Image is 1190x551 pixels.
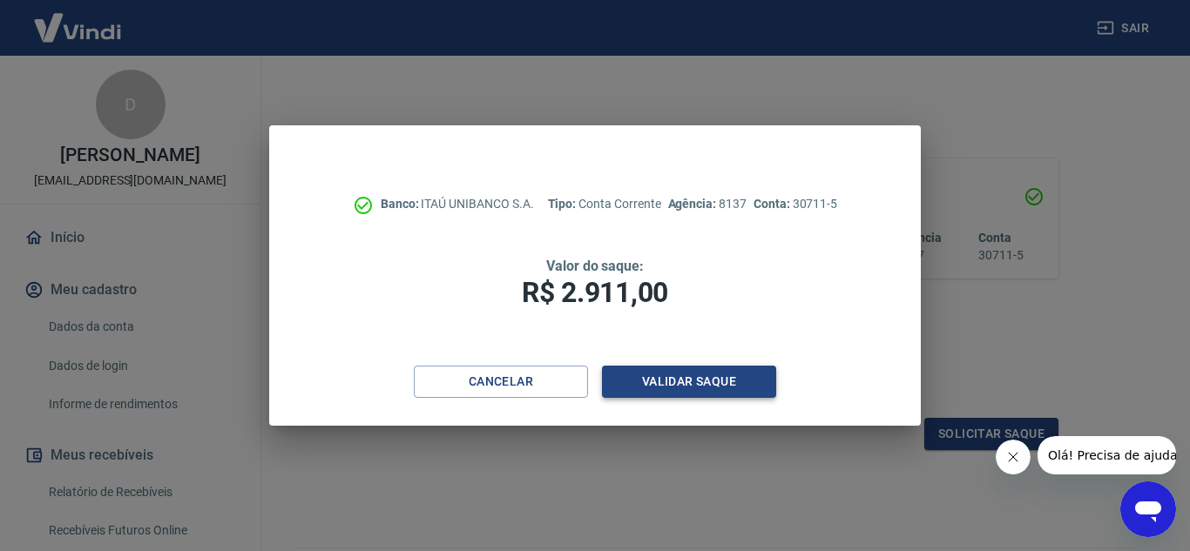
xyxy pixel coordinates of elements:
[381,195,534,213] p: ITAÚ UNIBANCO S.A.
[1038,436,1176,474] iframe: Mensagem da empresa
[754,197,793,211] span: Conta:
[546,258,644,274] span: Valor do saque:
[414,366,588,398] button: Cancelar
[548,197,579,211] span: Tipo:
[602,366,776,398] button: Validar saque
[10,12,146,26] span: Olá! Precisa de ajuda?
[1120,481,1176,537] iframe: Botão para abrir a janela de mensagens
[522,276,668,309] span: R$ 2.911,00
[996,440,1031,474] iframe: Fechar mensagem
[668,195,747,213] p: 8137
[381,197,422,211] span: Banco:
[754,195,837,213] p: 30711-5
[668,197,720,211] span: Agência:
[548,195,661,213] p: Conta Corrente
